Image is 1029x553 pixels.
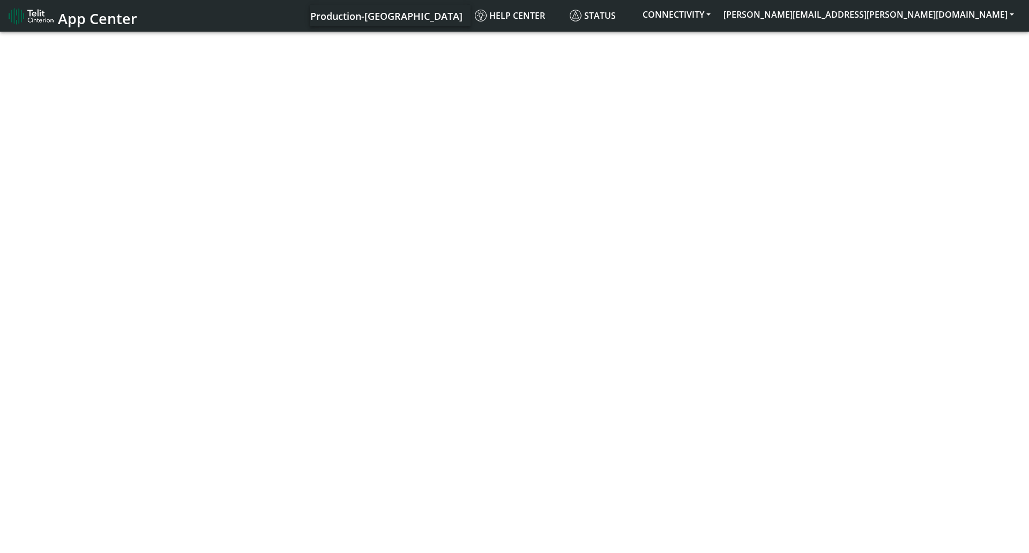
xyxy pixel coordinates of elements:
span: Status [570,10,616,21]
a: Status [565,5,636,26]
span: App Center [58,9,137,28]
img: status.svg [570,10,581,21]
img: knowledge.svg [475,10,487,21]
a: Help center [471,5,565,26]
img: logo-telit-cinterion-gw-new.png [9,8,54,25]
a: Your current platform instance [310,5,462,26]
span: Production-[GEOGRAPHIC_DATA] [310,10,463,23]
button: CONNECTIVITY [636,5,717,24]
span: Help center [475,10,545,21]
a: App Center [9,4,136,27]
button: [PERSON_NAME][EMAIL_ADDRESS][PERSON_NAME][DOMAIN_NAME] [717,5,1020,24]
